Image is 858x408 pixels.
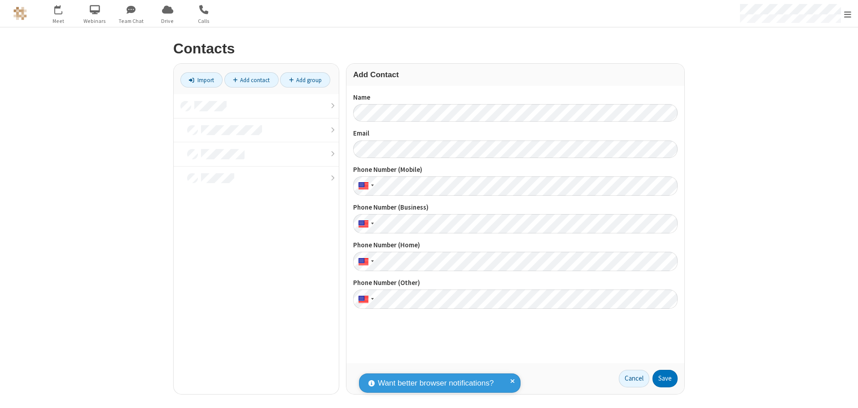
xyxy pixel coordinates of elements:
[353,290,376,309] div: United States: + 1
[353,202,678,213] label: Phone Number (Business)
[61,5,66,12] div: 3
[353,165,678,175] label: Phone Number (Mobile)
[353,128,678,139] label: Email
[78,17,112,25] span: Webinars
[224,72,279,88] a: Add contact
[353,70,678,79] h3: Add Contact
[114,17,148,25] span: Team Chat
[173,41,685,57] h2: Contacts
[280,72,330,88] a: Add group
[378,377,494,389] span: Want better browser notifications?
[187,17,221,25] span: Calls
[619,370,649,388] a: Cancel
[353,214,376,233] div: United States: + 1
[180,72,223,88] a: Import
[13,7,27,20] img: QA Selenium DO NOT DELETE OR CHANGE
[151,17,184,25] span: Drive
[42,17,75,25] span: Meet
[353,176,376,196] div: United States: + 1
[652,370,678,388] button: Save
[353,278,678,288] label: Phone Number (Other)
[353,92,678,103] label: Name
[353,252,376,271] div: United States: + 1
[353,240,678,250] label: Phone Number (Home)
